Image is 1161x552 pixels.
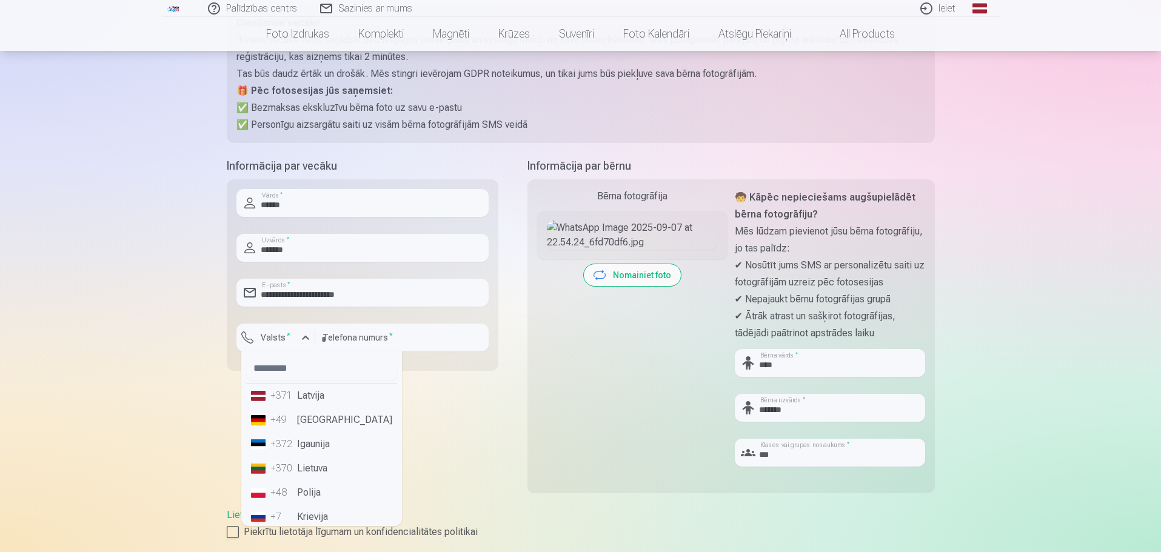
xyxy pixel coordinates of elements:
[537,189,728,204] div: Bērna fotogrāfija
[246,432,397,456] li: Igaunija
[256,331,295,344] label: Valsts
[227,508,935,539] div: ,
[227,525,935,539] label: Piekrītu lietotāja līgumam un konfidencialitātes politikai
[735,223,925,257] p: Mēs lūdzam pievienot jūsu bērna fotogrāfiju, jo tas palīdz:
[227,158,498,175] h5: Informācija par vecāku
[252,17,344,51] a: Foto izdrukas
[270,413,295,427] div: +49
[270,388,295,403] div: +371
[246,408,397,432] li: [GEOGRAPHIC_DATA]
[735,191,915,220] strong: 🧒 Kāpēc nepieciešams augšupielādēt bērna fotogrāfiju?
[584,264,681,286] button: Nomainiet foto
[735,291,925,308] p: ✔ Nepajaukt bērnu fotogrāfijas grupā
[246,384,397,408] li: Latvija
[270,437,295,451] div: +372
[418,17,484,51] a: Magnēti
[735,308,925,342] p: ✔ Ātrāk atrast un sašķirot fotogrāfijas, tādējādi paātrinot apstrādes laiku
[236,99,925,116] p: ✅ Bezmaksas ekskluzīvu bērna foto uz savu e-pastu
[544,17,609,51] a: Suvenīri
[806,17,909,51] a: All products
[735,257,925,291] p: ✔ Nosūtīt jums SMS ar personalizētu saiti uz fotogrāfijām uzreiz pēc fotosesijas
[236,324,315,351] button: Valsts*
[270,485,295,500] div: +48
[270,461,295,476] div: +370
[246,456,397,481] li: Lietuva
[547,221,718,250] img: WhatsApp Image 2025-09-07 at 22.54.24_6fd70df6.jpg
[246,505,397,529] li: Krievija
[527,158,935,175] h5: Informācija par bērnu
[609,17,704,51] a: Foto kalendāri
[236,351,315,361] div: Lauks ir obligāts
[344,17,418,51] a: Komplekti
[236,65,925,82] p: Tas būs daudz ērtāk un drošāk. Mēs stingri ievērojam GDPR noteikumus, un tikai jums būs piekļuve ...
[236,85,393,96] strong: 🎁 Pēc fotosesijas jūs saņemsiet:
[227,509,304,520] a: Lietošanas līgums
[270,510,295,524] div: +7
[704,17,806,51] a: Atslēgu piekariņi
[246,481,397,505] li: Polija
[484,17,544,51] a: Krūzes
[236,116,925,133] p: ✅ Personīgu aizsargātu saiti uz visām bērna fotogrāfijām SMS veidā
[167,5,181,12] img: /fa1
